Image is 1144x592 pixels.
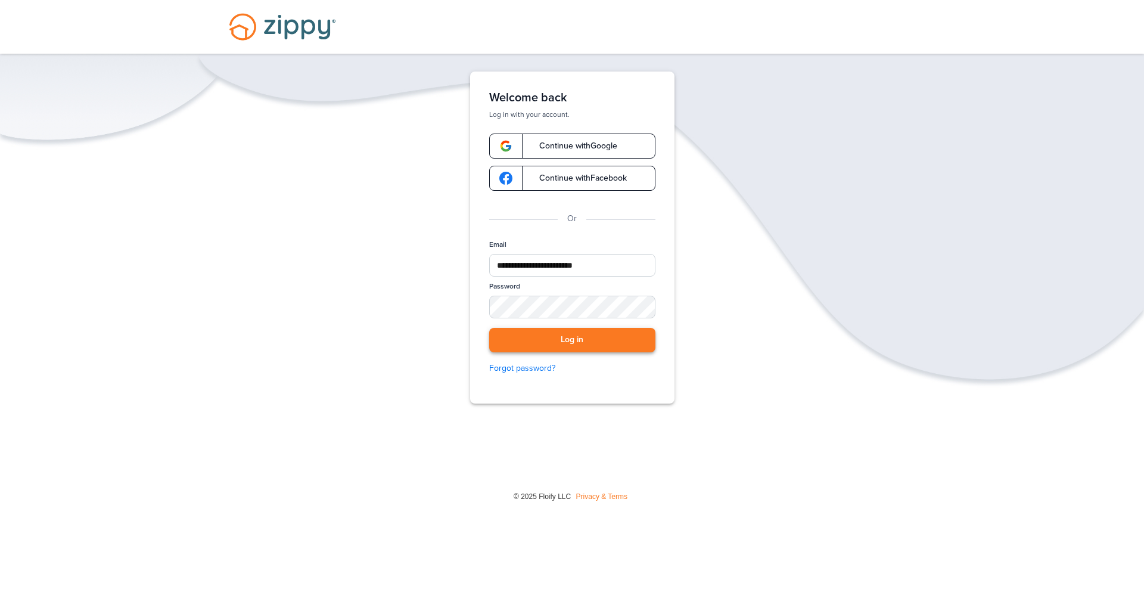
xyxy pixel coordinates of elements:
[489,166,655,191] a: google-logoContinue withFacebook
[489,134,655,159] a: google-logoContinue withGoogle
[567,212,577,225] p: Or
[499,172,512,185] img: google-logo
[527,142,617,150] span: Continue with Google
[489,328,655,352] button: Log in
[499,140,512,153] img: google-logo
[489,254,655,277] input: Email
[527,174,627,182] span: Continue with Facebook
[514,492,571,501] span: © 2025 Floify LLC
[489,281,520,292] label: Password
[576,492,627,501] a: Privacy & Terms
[489,110,655,119] p: Log in with your account.
[489,91,655,105] h1: Welcome back
[489,362,655,375] a: Forgot password?
[489,296,655,318] input: Password
[489,240,506,250] label: Email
